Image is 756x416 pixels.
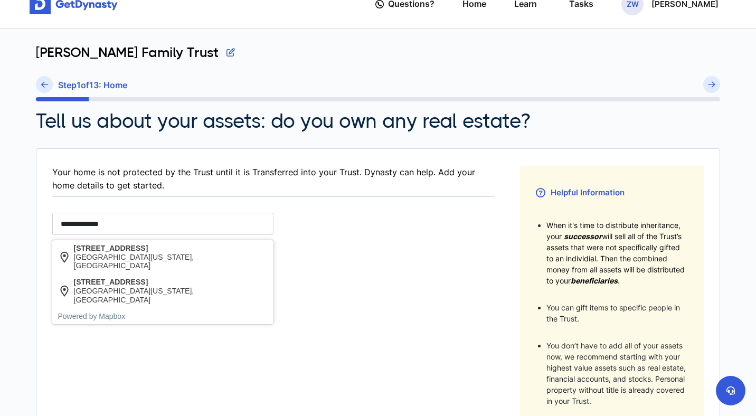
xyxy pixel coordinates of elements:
li: You can gift items to specific people in the Trust. [546,302,688,324]
span: When it's time to distribute inheritance, your will sell all of the Trust’s assets that were not ... [546,221,685,285]
span: successor [564,232,602,241]
h6: Step 1 of 13 : Home [58,80,127,90]
div: [GEOGRAPHIC_DATA][US_STATE], [GEOGRAPHIC_DATA] [74,253,268,271]
div: [STREET_ADDRESS] [74,244,268,253]
h2: Tell us about your assets: do you own any real estate? [36,109,531,133]
span: beneficiaries [571,276,618,285]
div: [STREET_ADDRESS] [74,278,268,287]
div: [GEOGRAPHIC_DATA][US_STATE], [GEOGRAPHIC_DATA] [74,287,268,305]
div: Your home is not protected by the Trust until it is Transferred into your Trust. Dynasty can help... [52,166,495,192]
a: Powered by Mapbox [58,312,126,320]
li: You don’t have to add all of your assets now, we recommend starting with your highest value asset... [546,340,688,406]
h3: Helpful Information [536,182,688,204]
div: [PERSON_NAME] Family Trust [36,44,720,76]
